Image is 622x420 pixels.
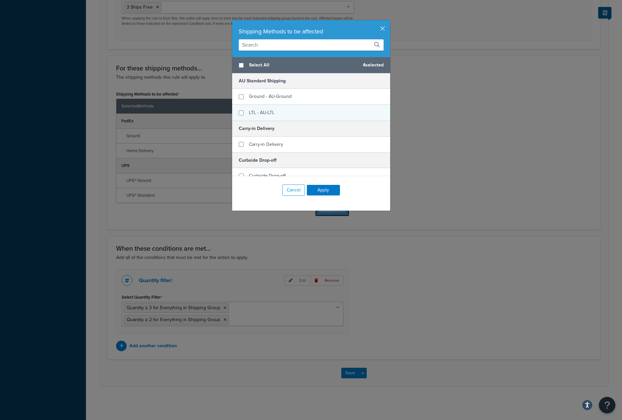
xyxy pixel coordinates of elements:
[282,185,305,196] button: Cancel
[239,39,384,51] input: Search
[232,152,390,168] h5: Curbside Drop-off
[249,141,283,148] span: Carry-in Delivery
[232,73,390,89] h5: AU Standard Shipping
[249,61,357,70] span: Select All
[239,27,384,36] div: Shipping Methods to be affected
[232,121,390,136] h5: Carry-in Delivery
[307,185,340,195] button: Apply
[249,172,286,179] span: Curbside Drop-off
[249,93,292,100] span: Ground - AU-Ground
[249,109,274,116] span: LTL - AU-LTL
[232,57,390,73] div: 4 selected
